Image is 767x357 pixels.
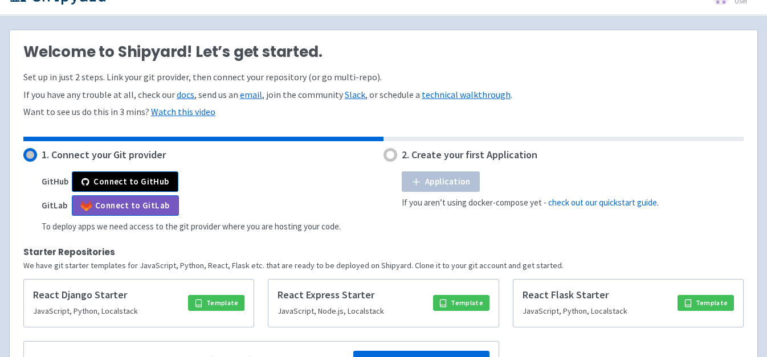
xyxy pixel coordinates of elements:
[345,89,365,100] a: Slack
[151,106,215,117] a: Watch this video
[23,71,744,84] p: Set up in just 2 steps. Link your git provider, then connect your repository (or go multi-repo).
[548,197,657,208] a: check out our quickstart guide
[402,149,537,161] h4: 2. Create your first Application
[422,89,511,100] a: technical walkthrough
[402,171,480,192] a: Application
[523,289,671,302] h5: React Flask Starter
[523,305,671,318] p: JavaScript, Python, Localstack
[23,259,744,272] p: We have git starter templates for JavaScript, Python, React, Flask etc. that are ready to be depl...
[23,88,744,101] p: If you have any trouble at all, check our , send us an , join the community , or schedule a .
[42,176,68,187] b: GitHub
[23,247,744,257] h2: Starter Repositories
[240,89,262,100] a: email
[33,289,181,302] h5: React Django Starter
[402,196,659,210] p: If you aren’t using docker-compose yet - .
[278,289,426,302] h5: React Express Starter
[678,295,734,311] a: Template
[72,195,179,216] a: Connect to GitLab
[33,305,181,318] p: JavaScript, Python, Localstack
[433,295,489,311] a: Template
[188,295,244,311] a: Template
[278,305,426,318] p: JavaScript, Node.js, Localstack
[42,220,341,233] p: To deploy apps we need access to the git provider where you are hosting your code.
[23,44,744,61] h2: Welcome to Shipyard! Let’s get started.
[42,149,166,161] h4: 1. Connect your Git provider
[177,89,194,100] a: docs
[72,171,178,192] button: Connect to GitHub
[42,200,67,211] b: GitLab
[23,105,744,118] p: Want to see us do this in 3 mins?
